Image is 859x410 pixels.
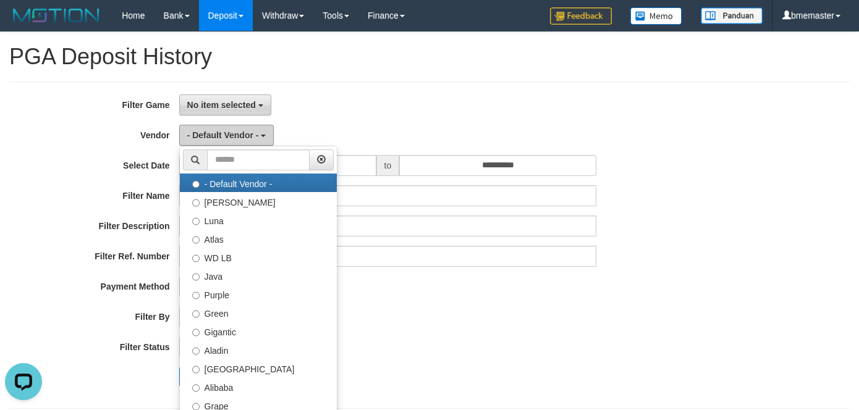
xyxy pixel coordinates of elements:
[180,248,337,266] label: WD LB
[180,266,337,285] label: Java
[187,130,259,140] span: - Default Vendor -
[180,174,337,192] label: - Default Vendor -
[180,322,337,340] label: Gigantic
[192,254,200,262] input: WD LB
[9,6,103,25] img: MOTION_logo.png
[192,291,200,299] input: Purple
[550,7,612,25] img: Feedback.jpg
[9,44,850,69] h1: PGA Deposit History
[701,7,763,24] img: panduan.png
[179,94,271,115] button: No item selected
[192,217,200,225] input: Luna
[180,359,337,377] label: [GEOGRAPHIC_DATA]
[192,310,200,318] input: Green
[192,273,200,281] input: Java
[179,125,274,146] button: - Default Vendor -
[187,100,256,110] span: No item selected
[180,285,337,303] label: Purple
[192,347,200,355] input: Aladin
[630,7,682,25] img: Button%20Memo.svg
[180,229,337,248] label: Atlas
[192,236,200,244] input: Atlas
[192,328,200,337] input: Gigantic
[180,211,337,229] label: Luna
[180,340,337,359] label: Aladin
[192,180,200,188] input: - Default Vendor -
[192,384,200,392] input: Alibaba
[180,303,337,322] label: Green
[180,192,337,211] label: [PERSON_NAME]
[192,366,200,374] input: [GEOGRAPHIC_DATA]
[5,5,42,42] button: Open LiveChat chat widget
[376,155,400,176] span: to
[192,199,200,207] input: [PERSON_NAME]
[180,377,337,396] label: Alibaba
